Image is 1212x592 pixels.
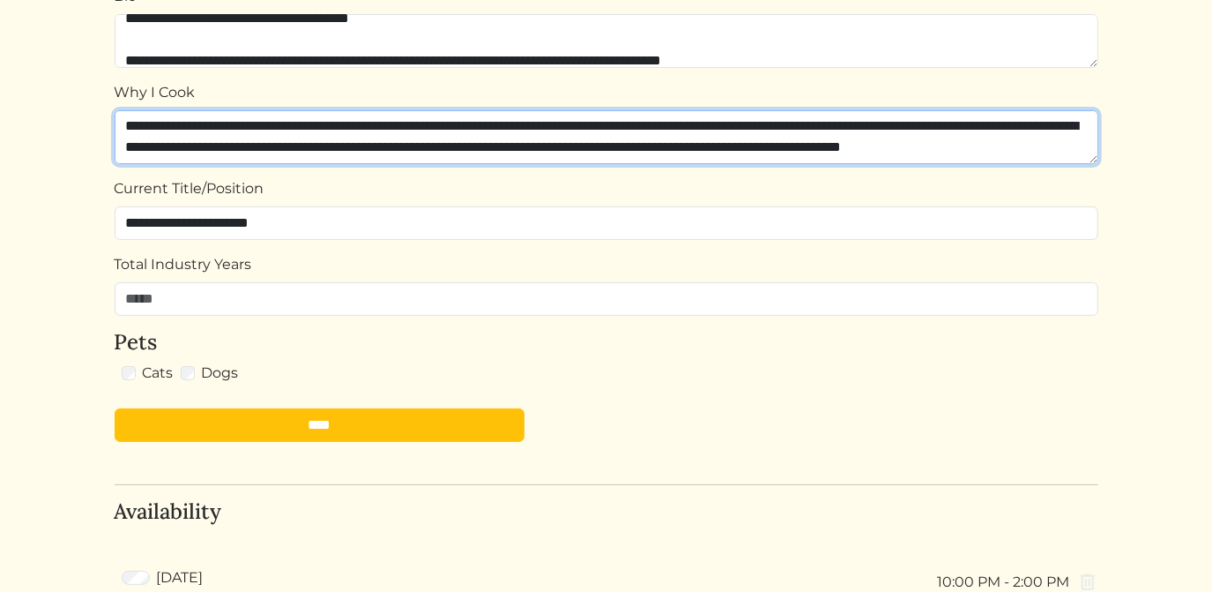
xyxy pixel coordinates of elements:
[143,363,174,384] label: Cats
[115,82,196,103] label: Why I Cook
[115,254,252,275] label: Total Industry Years
[115,178,264,199] label: Current Title/Position
[202,363,239,384] label: Dogs
[157,567,204,588] label: [DATE]
[115,499,1098,525] h4: Availability
[115,330,1098,356] h4: Pets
